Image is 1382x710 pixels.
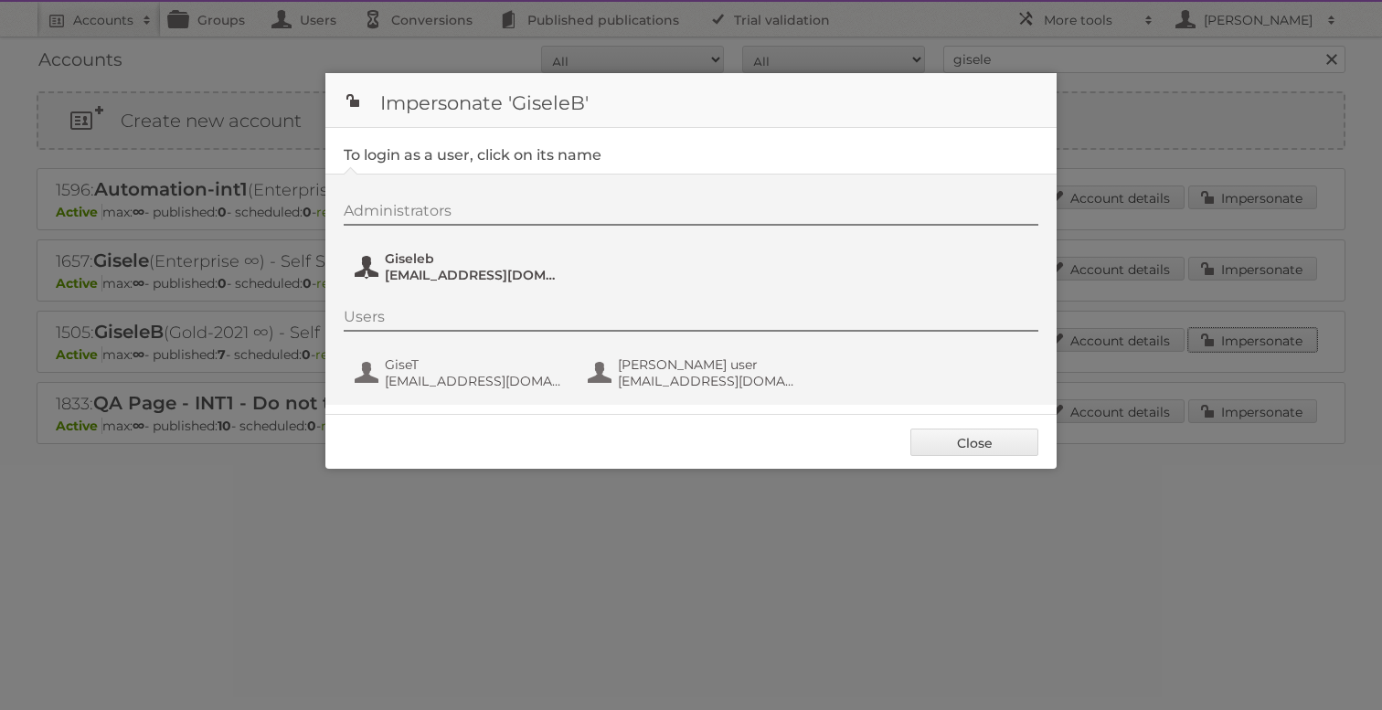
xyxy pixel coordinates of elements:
[385,267,562,283] span: [EMAIL_ADDRESS][DOMAIN_NAME]
[344,308,1038,332] div: Users
[344,202,1038,226] div: Administrators
[618,356,795,373] span: [PERSON_NAME] user
[586,355,801,391] button: [PERSON_NAME] user [EMAIL_ADDRESS][DOMAIN_NAME]
[385,356,562,373] span: GiseT
[385,250,562,267] span: Giseleb
[618,373,795,389] span: [EMAIL_ADDRESS][DOMAIN_NAME]
[344,146,601,164] legend: To login as a user, click on its name
[325,73,1057,128] h1: Impersonate 'GiseleB'
[910,429,1038,456] a: Close
[353,355,568,391] button: GiseT [EMAIL_ADDRESS][DOMAIN_NAME]
[353,249,568,285] button: Giseleb [EMAIL_ADDRESS][DOMAIN_NAME]
[385,373,562,389] span: [EMAIL_ADDRESS][DOMAIN_NAME]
